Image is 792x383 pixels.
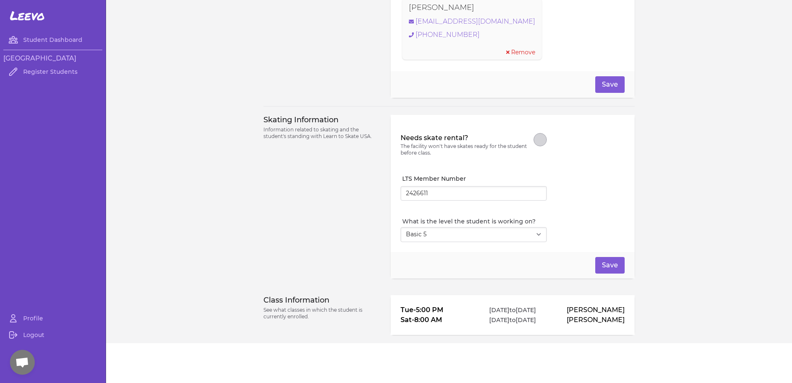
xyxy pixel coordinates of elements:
[511,48,535,56] span: Remove
[402,217,547,225] label: What is the level the student is working on?
[263,307,381,320] p: See what classes in which the student is currently enrolled.
[402,175,547,183] label: LTS Member Number
[3,310,102,327] a: Profile
[263,115,381,125] h3: Skating Information
[401,133,534,143] label: Needs skate rental?
[595,76,625,93] button: Save
[3,63,102,80] a: Register Students
[595,257,625,274] button: Save
[476,306,549,314] p: [DATE] to [DATE]
[401,305,473,315] p: Tue - 5:00 PM
[10,350,35,375] div: Open chat
[3,53,102,63] h3: [GEOGRAPHIC_DATA]
[401,315,473,325] p: Sat - 8:00 AM
[409,17,535,27] a: [EMAIL_ADDRESS][DOMAIN_NAME]
[552,315,625,325] p: [PERSON_NAME]
[263,126,381,140] p: Information related to skating and the student's standing with Learn to Skate USA.
[3,327,102,343] a: Logout
[401,186,547,201] input: LTS or USFSA number
[506,48,535,56] button: Remove
[409,2,474,13] p: [PERSON_NAME]
[10,8,45,23] span: Leevo
[3,32,102,48] a: Student Dashboard
[401,143,534,156] p: The facility won't have skates ready for the student before class.
[409,30,535,40] a: [PHONE_NUMBER]
[552,305,625,315] p: [PERSON_NAME]
[476,316,549,324] p: [DATE] to [DATE]
[263,295,381,305] h3: Class Information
